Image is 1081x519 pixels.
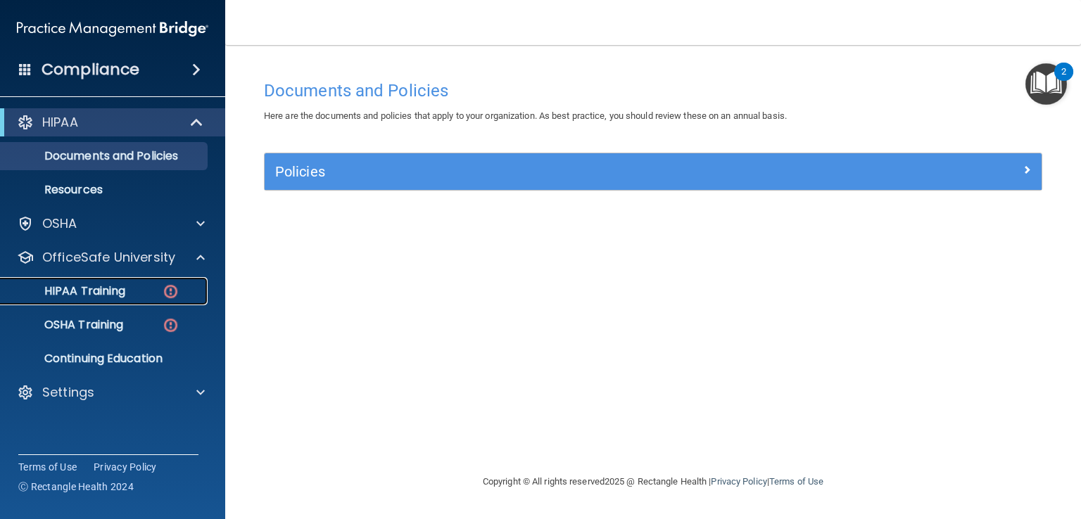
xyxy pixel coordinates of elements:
p: OfficeSafe University [42,249,175,266]
span: Ⓒ Rectangle Health 2024 [18,480,134,494]
p: HIPAA Training [9,284,125,298]
h5: Policies [275,164,837,179]
p: HIPAA [42,114,78,131]
h4: Documents and Policies [264,82,1042,100]
p: Resources [9,183,201,197]
p: Settings [42,384,94,401]
img: danger-circle.6113f641.png [162,316,179,334]
a: Privacy Policy [711,476,766,487]
a: Policies [275,160,1031,183]
p: OSHA [42,215,77,232]
a: HIPAA [17,114,204,131]
p: Continuing Education [9,352,201,366]
div: Copyright © All rights reserved 2025 @ Rectangle Health | | [396,459,910,504]
div: 2 [1061,72,1066,90]
a: Terms of Use [18,460,77,474]
a: Terms of Use [769,476,823,487]
p: OSHA Training [9,318,123,332]
a: OSHA [17,215,205,232]
a: Settings [17,384,205,401]
a: Privacy Policy [94,460,157,474]
span: Here are the documents and policies that apply to your organization. As best practice, you should... [264,110,787,121]
p: Documents and Policies [9,149,201,163]
img: danger-circle.6113f641.png [162,283,179,300]
button: Open Resource Center, 2 new notifications [1025,63,1067,105]
h4: Compliance [42,60,139,79]
a: OfficeSafe University [17,249,205,266]
img: PMB logo [17,15,208,43]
